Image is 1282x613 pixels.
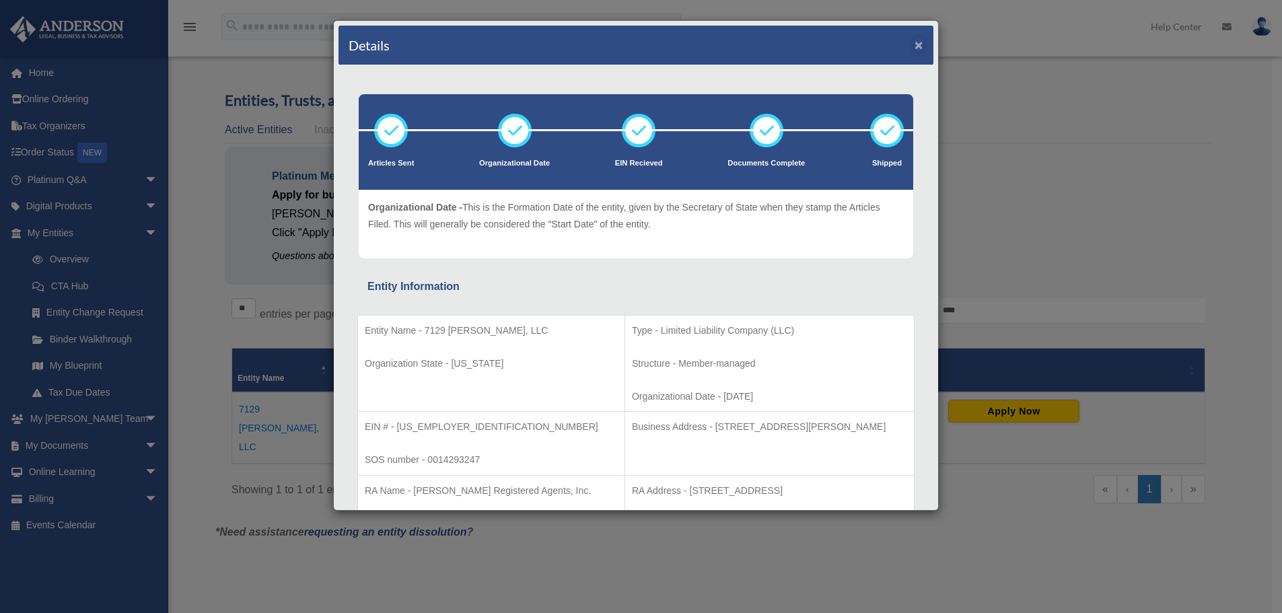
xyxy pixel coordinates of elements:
h4: Details [349,36,390,55]
p: Type - Limited Liability Company (LLC) [632,322,907,339]
p: Articles Sent [368,157,414,170]
span: Organizational Date - [368,202,462,213]
p: Documents Complete [727,157,805,170]
button: × [915,38,923,52]
p: Business Address - [STREET_ADDRESS][PERSON_NAME] [632,419,907,435]
p: This is the Formation Date of the entity, given by the Secretary of State when they stamp the Art... [368,199,904,232]
p: Entity Name - 7129 [PERSON_NAME], LLC [365,322,618,339]
p: Organization State - [US_STATE] [365,355,618,372]
p: EIN Recieved [615,157,663,170]
p: Shipped [870,157,904,170]
p: EIN # - [US_EMPLOYER_IDENTIFICATION_NUMBER] [365,419,618,435]
p: Structure - Member-managed [632,355,907,372]
p: SOS number - 0014293247 [365,452,618,468]
p: RA Name - [PERSON_NAME] Registered Agents, Inc. [365,482,618,499]
p: Organizational Date [479,157,550,170]
p: RA Address - [STREET_ADDRESS] [632,482,907,499]
div: Entity Information [367,277,904,296]
p: Organizational Date - [DATE] [632,388,907,405]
